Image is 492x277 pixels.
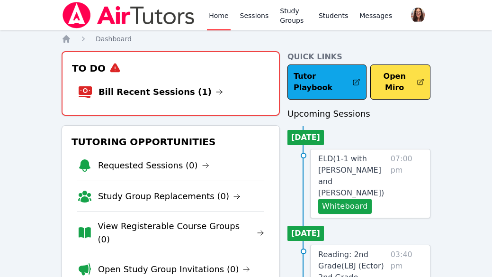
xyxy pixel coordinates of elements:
h3: Tutoring Opportunities [70,133,272,150]
a: Requested Sessions (0) [98,159,209,172]
button: Open Miro [370,65,430,100]
a: Dashboard [96,34,132,44]
li: [DATE] [287,226,324,241]
span: 07:00 pm [391,153,422,214]
h3: Upcoming Sessions [287,107,430,120]
a: Study Group Replacements (0) [98,190,241,203]
a: ELD(1-1 with [PERSON_NAME] and [PERSON_NAME]) [318,153,387,199]
h4: Quick Links [287,51,430,63]
a: Open Study Group Invitations (0) [98,263,250,276]
nav: Breadcrumb [62,34,430,44]
button: Whiteboard [318,199,372,214]
a: View Registerable Course Groups (0) [98,220,264,246]
a: Bill Recent Sessions (1) [98,85,223,99]
span: ELD ( 1-1 with [PERSON_NAME] and [PERSON_NAME] ) [318,154,384,197]
span: Messages [359,11,392,20]
img: Air Tutors [62,2,196,28]
a: Tutor Playbook [287,65,367,100]
h3: To Do [70,60,271,77]
li: [DATE] [287,130,324,145]
span: Dashboard [96,35,132,43]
